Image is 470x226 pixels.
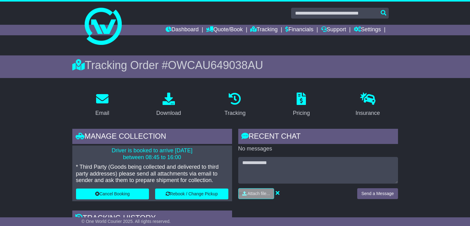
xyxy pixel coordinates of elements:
[224,109,245,117] div: Tracking
[168,59,263,72] span: OWCAU649038AU
[156,109,181,117] div: Download
[293,109,310,117] div: Pricing
[155,189,228,199] button: Rebook / Change Pickup
[72,59,398,72] div: Tracking Order #
[285,25,313,35] a: Financials
[220,90,249,120] a: Tracking
[354,25,381,35] a: Settings
[166,25,199,35] a: Dashboard
[352,90,384,120] a: Insurance
[356,109,380,117] div: Insurance
[321,25,346,35] a: Support
[82,219,171,224] span: © One World Courier 2025. All rights reserved.
[238,129,398,146] div: RECENT CHAT
[152,90,185,120] a: Download
[250,25,277,35] a: Tracking
[357,188,398,199] button: Send a Message
[238,146,398,152] p: No messages
[91,90,113,120] a: Email
[76,164,228,184] p: * Third Party (Goods being collected and delivered to third party addresses) please send all atta...
[76,189,149,199] button: Cancel Booking
[72,129,232,146] div: Manage collection
[206,25,243,35] a: Quote/Book
[289,90,314,120] a: Pricing
[76,147,228,161] p: Driver is booked to arrive [DATE] between 08:45 to 16:00
[95,109,109,117] div: Email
